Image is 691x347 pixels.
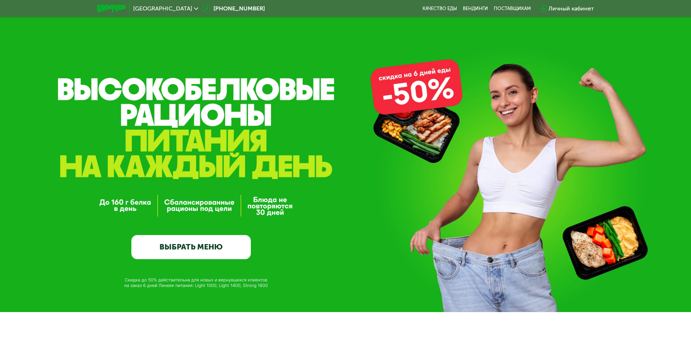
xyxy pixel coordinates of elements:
[423,6,457,12] a: Качество еды
[133,6,192,12] span: [GEOGRAPHIC_DATA]
[463,6,488,12] a: Вендинги
[131,235,251,259] a: ВЫБРАТЬ МЕНЮ
[202,4,265,13] a: [PHONE_NUMBER]
[548,4,594,13] div: Личный кабинет
[494,6,531,12] div: поставщикам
